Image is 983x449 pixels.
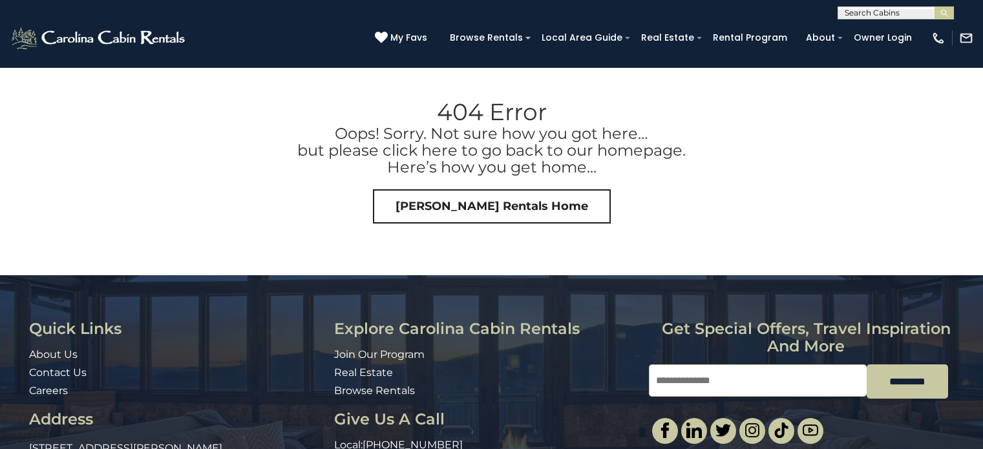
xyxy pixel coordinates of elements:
[29,411,324,428] h3: Address
[774,423,789,438] img: tiktok.svg
[715,423,731,438] img: twitter-single.svg
[635,28,701,48] a: Real Estate
[745,423,760,438] img: instagram-single.svg
[657,423,673,438] img: facebook-single.svg
[334,348,425,360] a: Join Our Program
[847,28,918,48] a: Owner Login
[959,31,973,45] img: mail-regular-white.png
[803,423,818,438] img: youtube-light.svg
[373,189,611,224] a: [PERSON_NAME] Rentals Home
[706,28,794,48] a: Rental Program
[649,320,964,355] h3: Get special offers, travel inspiration and more
[29,320,324,337] h3: Quick Links
[686,423,702,438] img: linkedin-single.svg
[443,28,529,48] a: Browse Rentals
[931,31,946,45] img: phone-regular-white.png
[334,411,639,428] h3: Give Us A Call
[29,384,68,397] a: Careers
[375,31,430,45] a: My Favs
[334,366,393,379] a: Real Estate
[334,384,415,397] a: Browse Rentals
[799,28,841,48] a: About
[29,366,87,379] a: Contact Us
[334,320,639,337] h3: Explore Carolina Cabin Rentals
[10,25,189,51] img: White-1-2.png
[29,348,78,360] a: About Us
[390,31,427,45] span: My Favs
[535,28,629,48] a: Local Area Guide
